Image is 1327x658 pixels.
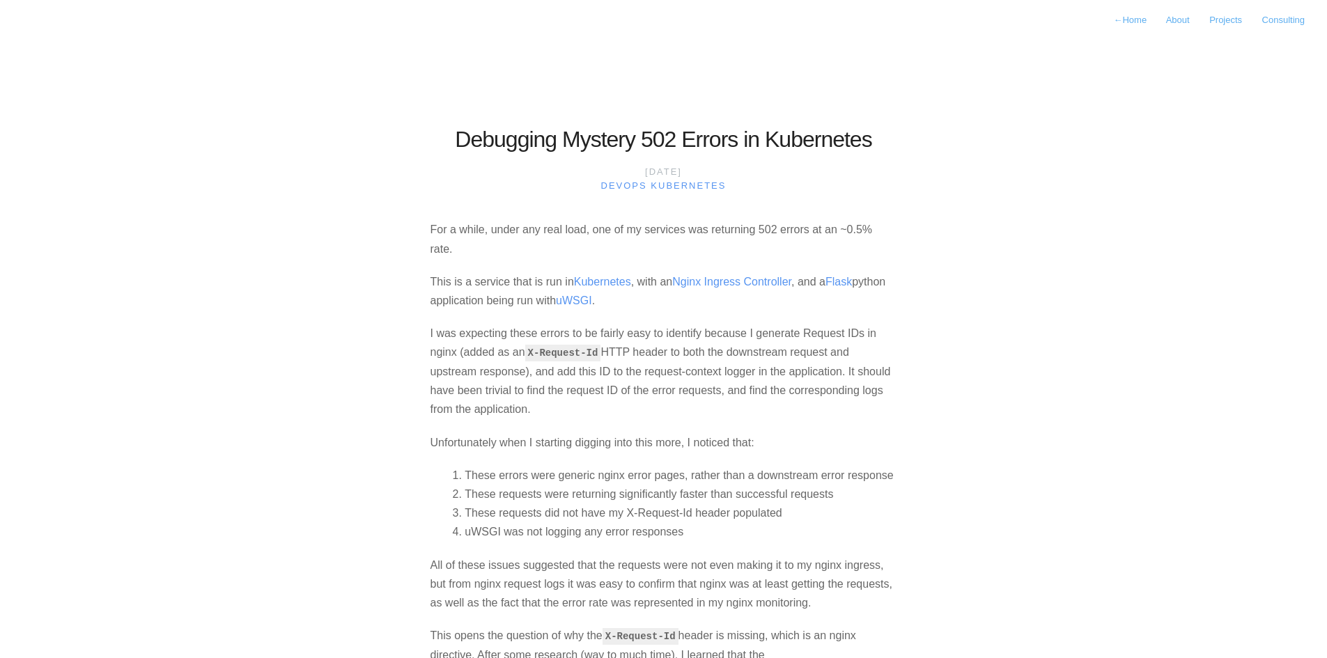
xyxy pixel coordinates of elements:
p: This is a service that is run in , with an , and a python application being run with . [430,272,897,310]
code: X-Request-Id [603,628,678,645]
p: Unfortunately when I starting digging into this more, I noticed that: [430,433,897,452]
li: These requests did not have my X-Request-Id header populated [475,503,897,522]
a: About [1158,9,1198,31]
span: ← [1113,15,1122,25]
a: ←Home [1105,9,1155,31]
a: Kubernetes [574,276,631,288]
li: These errors were generic nginx error pages, rather than a downstream error response [475,466,897,485]
p: All of these issues suggested that the requests were not even making it to my nginx ingress, but ... [430,556,897,613]
a: Nginx Ingress Controller [672,276,791,288]
a: Flask [825,276,852,288]
a: Consulting [1254,9,1313,31]
h2: [DATE] [601,165,727,192]
code: X-Request-Id [525,345,601,361]
p: I was expecting these errors to be fairly easy to identify because I generate Request IDs in ngin... [430,324,897,419]
a: Projects [1201,9,1250,31]
li: uWSGI was not logging any error responses [475,522,897,541]
a: Kubernetes [651,180,726,191]
a: uWSGI [556,295,592,306]
h1: Debugging Mystery 502 Errors in Kubernetes [430,124,897,155]
p: For a while, under any real load, one of my services was returning 502 errors at an ~0.5% rate. [430,220,897,258]
li: These requests were returning significantly faster than successful requests [475,485,897,503]
a: devops [601,180,647,191]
